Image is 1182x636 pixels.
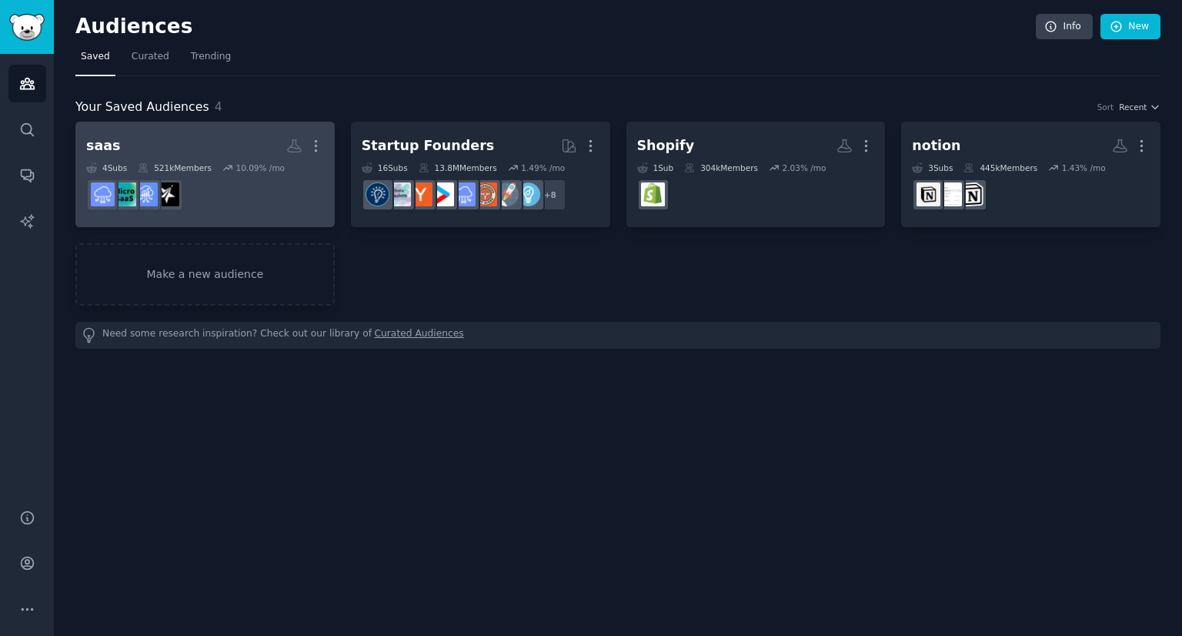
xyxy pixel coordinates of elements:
div: 1 Sub [637,162,674,173]
img: SaaSSales [134,182,158,206]
a: Curated [126,45,175,76]
div: Shopify [637,136,695,156]
img: microsaas [112,182,136,206]
span: Your Saved Audiences [75,98,209,117]
img: SaaS [452,182,476,206]
img: Notion [917,182,940,206]
a: Startup Founders16Subs13.8MMembers1.49% /mo+8EntrepreneurstartupsEntrepreneurRideAlongSaaSstartup... [351,122,610,227]
img: Entrepreneurship [366,182,389,206]
img: startup [430,182,454,206]
div: Startup Founders [362,136,494,156]
img: ycombinator [409,182,432,206]
span: 4 [215,99,222,114]
a: Make a new audience [75,243,335,306]
div: 1.43 % /mo [1062,162,1106,173]
a: Curated Audiences [375,327,464,343]
img: EntrepreneurRideAlong [473,182,497,206]
img: indiehackers [387,182,411,206]
a: New [1100,14,1160,40]
div: 2.03 % /mo [782,162,826,173]
span: Trending [191,50,231,64]
img: notioncreations [960,182,983,206]
a: Saved [75,45,115,76]
a: Trending [185,45,236,76]
a: notion3Subs445kMembers1.43% /monotioncreationsNotiontemplatesNotion [901,122,1160,227]
div: 10.09 % /mo [235,162,285,173]
a: Shopify1Sub304kMembers2.03% /moshopify [626,122,886,227]
div: saas [86,136,120,156]
h2: Audiences [75,15,1036,39]
span: Saved [81,50,110,64]
img: Entrepreneur [516,182,540,206]
img: SaaS [91,182,115,206]
div: 445k Members [963,162,1037,173]
div: 521k Members [138,162,212,173]
div: 4 Sub s [86,162,127,173]
div: Need some research inspiration? Check out our library of [75,322,1160,349]
div: notion [912,136,960,156]
div: 304k Members [684,162,758,173]
a: saas4Subs521kMembers10.09% /moSaaSMarketingSaaSSalesmicrosaasSaaS [75,122,335,227]
button: Recent [1119,102,1160,112]
span: Recent [1119,102,1147,112]
div: Sort [1097,102,1114,112]
div: 16 Sub s [362,162,408,173]
div: + 8 [534,179,566,211]
div: 3 Sub s [912,162,953,173]
img: SaaSMarketing [155,182,179,206]
img: shopify [641,182,665,206]
span: Curated [132,50,169,64]
img: GummySearch logo [9,14,45,41]
div: 13.8M Members [419,162,497,173]
img: Notiontemplates [938,182,962,206]
div: 1.49 % /mo [521,162,565,173]
a: Info [1036,14,1093,40]
img: startups [495,182,519,206]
